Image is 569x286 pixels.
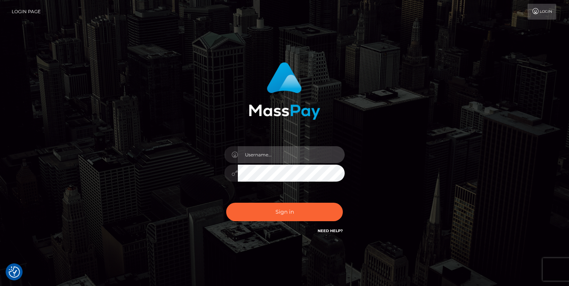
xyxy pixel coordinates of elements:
img: MassPay Login [249,62,320,120]
a: Login Page [12,4,41,20]
a: Need Help? [318,228,343,233]
button: Consent Preferences [9,266,20,278]
button: Sign in [226,203,343,221]
a: Login [528,4,556,20]
img: Revisit consent button [9,266,20,278]
input: Username... [238,146,345,163]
